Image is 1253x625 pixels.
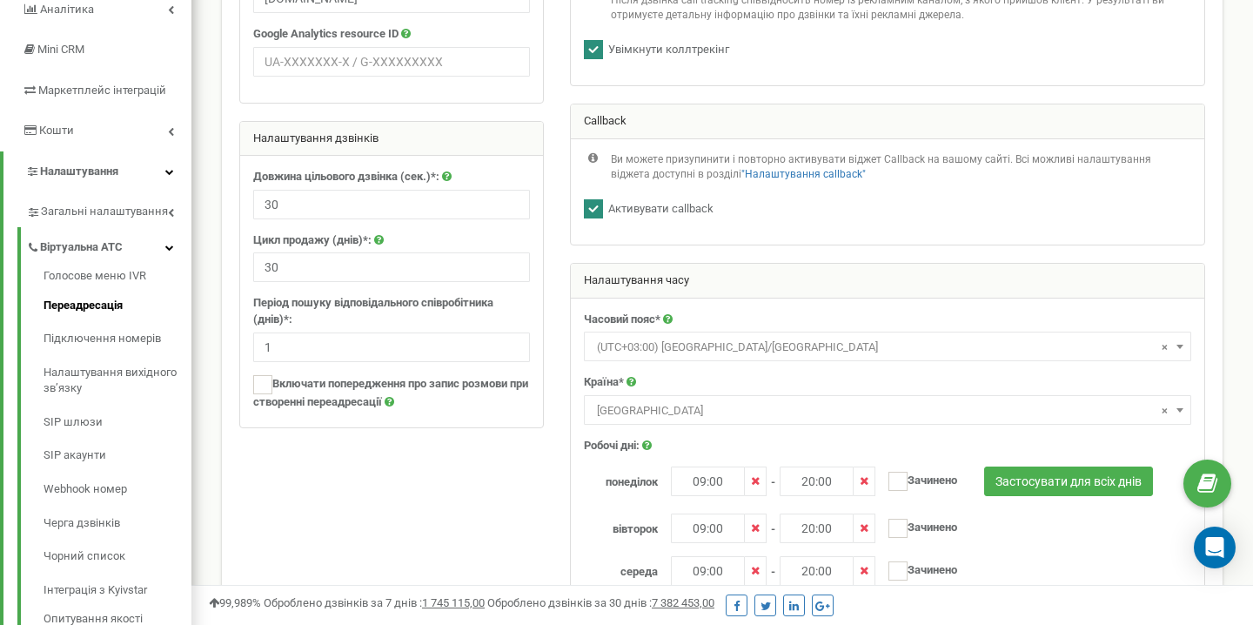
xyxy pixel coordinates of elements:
label: Google Analytics resource ID [253,26,399,43]
span: Налаштування [40,165,118,178]
span: Ukraine [584,395,1191,425]
span: - [771,467,775,491]
span: × [1162,335,1168,360]
span: (UTC+03:00) Europe/Kiev [584,332,1191,361]
a: Голосове меню IVR [44,268,191,289]
a: Переадресація [44,289,191,323]
div: Callback [571,104,1204,139]
a: "Налаштування callback" [741,168,866,180]
label: Часовий пояс* [584,312,660,328]
span: × [1162,399,1168,423]
a: SIP шлюзи [44,406,191,440]
span: Оброблено дзвінків за 30 днів : [487,596,714,609]
span: - [771,514,775,538]
label: вівторок [571,514,671,538]
u: 1 745 115,00 [422,596,485,609]
a: Загальні налаштування [26,192,191,227]
span: Загальні налаштування [41,204,168,220]
a: Webhook номер [44,473,191,507]
label: середа [571,556,671,581]
span: Кошти [39,124,74,137]
span: Маркетплейс інтеграцій [38,84,166,97]
a: Інтеграція з Kyivstar [44,574,191,608]
label: Робочі дні: [584,438,640,454]
span: Mini CRM [37,43,84,56]
label: Країна* [584,374,624,391]
label: понеділок [571,467,671,491]
label: Зачинено [875,467,957,491]
span: (UTC+03:00) Europe/Kiev [590,335,1185,360]
span: Аналiтика [40,3,94,16]
a: Віртуальна АТС [26,227,191,263]
label: Зачинено [875,556,957,581]
span: Віртуальна АТС [40,239,123,256]
p: Ви можете призупинити і повторно активувати віджет Callback на вашому сайті. Всі можливі налаштув... [611,152,1191,182]
label: Включати попередження про запис розмови при створенні переадресації [253,375,530,411]
a: Налаштування вихідного зв’язку [44,356,191,406]
u: 7 382 453,00 [652,596,714,609]
span: Оброблено дзвінків за 7 днів : [264,596,485,609]
button: Застосувати для всіх днів [984,467,1153,496]
span: Ukraine [590,399,1185,423]
a: Налаштування [3,151,191,192]
span: - [771,556,775,581]
div: Налаштування часу [571,264,1204,299]
a: Чорний список [44,540,191,574]
label: Період пошуку відповідального співробітника (днів)*: [253,295,530,327]
a: SIP акаунти [44,439,191,473]
a: Черга дзвінків [44,507,191,541]
label: Зачинено [875,514,957,538]
div: Open Intercom Messenger [1194,527,1236,568]
span: 99,989% [209,596,261,609]
input: UA-XXXXXXX-X / G-XXXXXXXXX [253,47,530,77]
label: Цикл продажу (днів)*: [253,232,372,249]
label: Довжина цільового дзвінка (сек.)*: [253,169,439,185]
a: Підключення номерів [44,322,191,356]
label: Увімкнути коллтрекінг [603,42,729,58]
div: Налаштування дзвінків [240,122,543,157]
label: Активувати callback [603,201,714,218]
